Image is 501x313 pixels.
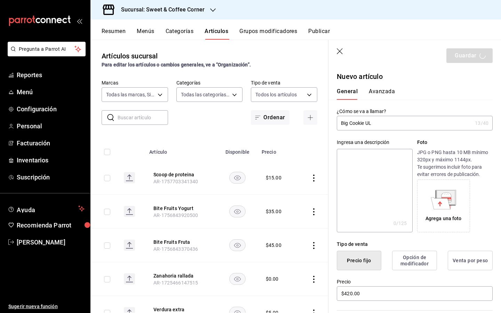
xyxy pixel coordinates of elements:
th: Artículo [145,139,217,161]
span: Facturación [17,138,85,148]
button: edit-product-location [153,171,209,178]
div: $ 15.00 [266,174,281,181]
button: actions [310,175,317,182]
button: Ordenar [251,110,289,125]
th: Disponible [217,139,257,161]
div: 13 /40 [475,120,488,127]
button: Grupos modificadores [239,28,297,40]
div: Agrega una foto [426,215,462,222]
div: 0 /125 [393,220,407,227]
span: [PERSON_NAME] [17,238,85,247]
button: actions [310,276,317,283]
span: Suscripción [17,172,85,182]
span: Recomienda Parrot [17,220,85,230]
button: availability-product [229,206,246,217]
button: edit-product-location [153,306,209,313]
span: Todos los artículos [255,91,297,98]
div: Tipo de venta [337,241,493,248]
p: Nuevo artículo [337,71,493,82]
h3: Sucursal: Sweet & Coffee Corner [116,6,205,14]
p: Foto [417,139,493,146]
label: ¿Cómo se va a llamar? [337,109,493,114]
button: Menús [137,28,154,40]
p: JPG o PNG hasta 10 MB mínimo 320px y máximo 1144px. Te sugerimos incluir foto para evitar errores... [417,149,493,178]
span: AR-1757703341340 [153,179,198,184]
button: edit-product-location [153,205,209,212]
div: $ 35.00 [266,208,281,215]
span: AR-1756843920500 [153,212,198,218]
div: $ 0.00 [266,275,279,282]
input: Buscar artículo [118,111,168,125]
div: $ 45.00 [266,242,281,249]
span: Reportes [17,70,85,80]
span: Todas las marcas, Sin marca [106,91,155,98]
button: open_drawer_menu [77,18,82,24]
span: Sugerir nueva función [8,303,85,310]
th: Precio [257,139,296,161]
button: actions [310,208,317,215]
button: actions [310,242,317,249]
input: $0.00 [337,286,493,301]
button: availability-product [229,172,246,184]
button: Avanzada [369,88,395,100]
a: Pregunta a Parrot AI [5,50,86,58]
label: Precio [337,279,493,284]
button: Precio fijo [337,251,381,270]
span: Personal [17,121,85,131]
button: edit-product-location [153,239,209,246]
span: Todas las categorías, Sin categoría [181,91,230,98]
button: availability-product [229,273,246,285]
span: Inventarios [17,155,85,165]
div: Agrega una foto [419,181,468,231]
label: Tipo de venta [251,80,317,85]
div: Artículos sucursal [102,51,158,61]
span: Menú [17,87,85,97]
span: AR-1725466147515 [153,280,198,286]
button: Publicar [308,28,330,40]
button: Venta por peso [448,251,493,270]
button: Opción de modificador [392,251,437,270]
label: Marcas [102,80,168,85]
div: navigation tabs [337,88,484,100]
button: edit-product-location [153,272,209,279]
div: navigation tabs [102,28,501,40]
span: Configuración [17,104,85,114]
button: availability-product [229,239,246,251]
span: Pregunta a Parrot AI [19,46,75,53]
button: General [337,88,358,100]
span: AR-1756843370436 [153,246,198,252]
label: Categorías [176,80,243,85]
div: Ingresa una descripción [337,139,412,146]
strong: Para editar los artículos o cambios generales, ve a “Organización”. [102,62,251,67]
button: Resumen [102,28,126,40]
button: Categorías [166,28,194,40]
span: Ayuda [17,204,75,213]
button: Artículos [205,28,228,40]
button: Pregunta a Parrot AI [8,42,86,56]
